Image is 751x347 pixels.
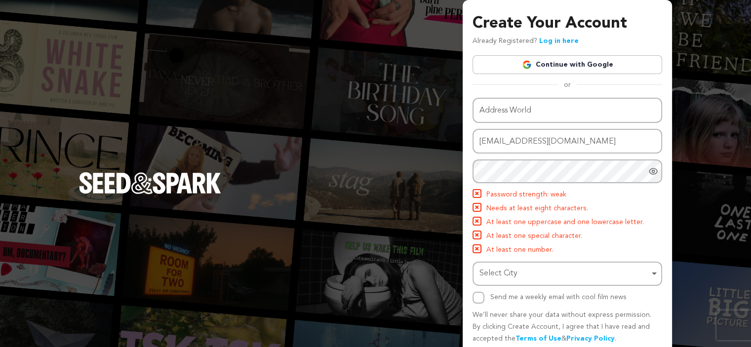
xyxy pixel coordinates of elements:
span: At least one special character. [486,231,582,242]
img: Seed&Spark Icon [474,190,480,197]
img: Seed&Spark Logo [79,172,221,194]
h3: Create Your Account [473,12,662,36]
a: Seed&Spark Homepage [79,172,221,214]
div: Select City [479,267,649,281]
img: Google logo [522,60,532,70]
label: Send me a weekly email with cool film news [490,294,627,301]
span: At least one uppercase and one lowercase letter. [486,217,644,229]
input: Name [473,98,662,123]
a: Continue with Google [473,55,662,74]
span: or [558,80,577,90]
img: Seed&Spark Icon [474,245,480,252]
span: Needs at least eight characters. [486,203,588,215]
a: Log in here [539,38,579,44]
span: At least one number. [486,244,553,256]
a: Terms of Use [515,335,561,342]
a: Show password as plain text. Warning: this will display your password on the screen. [648,166,658,176]
p: Already Registered? [473,36,579,47]
img: Seed&Spark Icon [474,204,480,211]
a: Privacy Policy [566,335,615,342]
input: Email address [473,129,662,154]
p: We’ll never share your data without express permission. By clicking Create Account, I agree that ... [473,309,662,345]
span: Password strength: weak [486,189,566,201]
img: Seed&Spark Icon [474,218,480,225]
img: Seed&Spark Icon [474,231,480,238]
